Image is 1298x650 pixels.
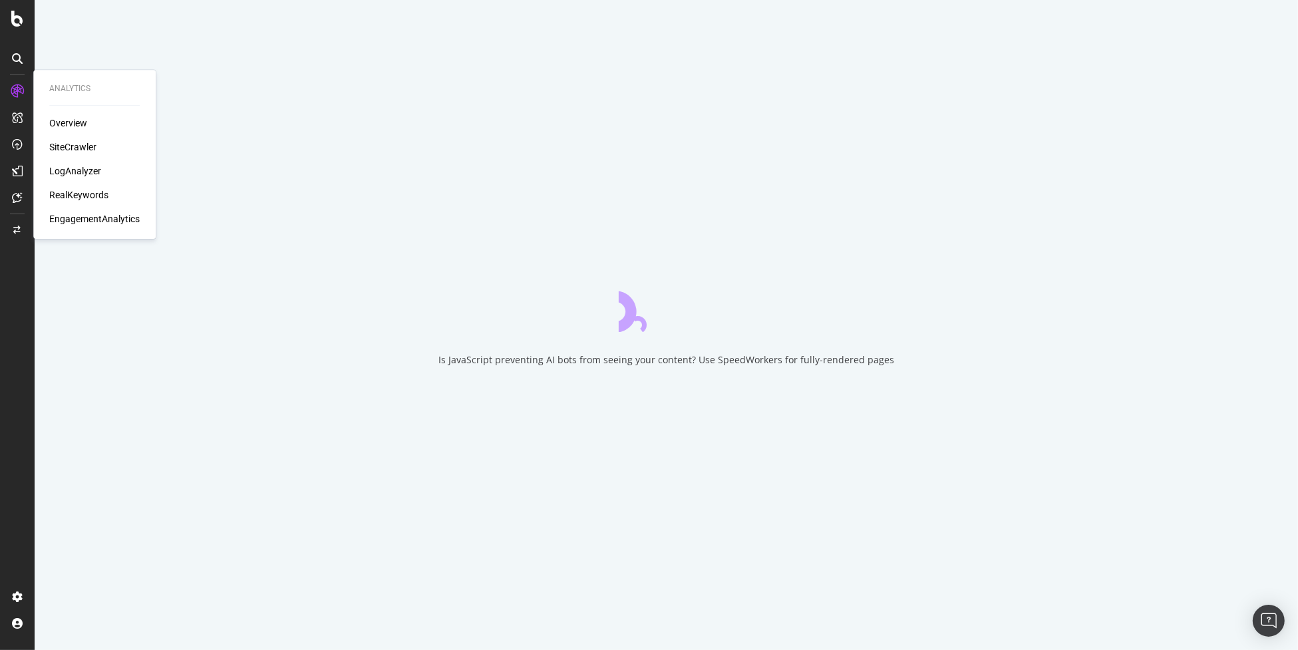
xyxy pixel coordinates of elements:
a: EngagementAnalytics [49,212,140,226]
a: RealKeywords [49,188,108,202]
a: SiteCrawler [49,140,96,154]
div: Is JavaScript preventing AI bots from seeing your content? Use SpeedWorkers for fully-rendered pages [438,353,894,367]
div: animation [619,284,715,332]
a: LogAnalyzer [49,164,101,178]
div: Open Intercom Messenger [1253,605,1285,637]
a: Overview [49,116,87,130]
div: Analytics [49,83,140,94]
